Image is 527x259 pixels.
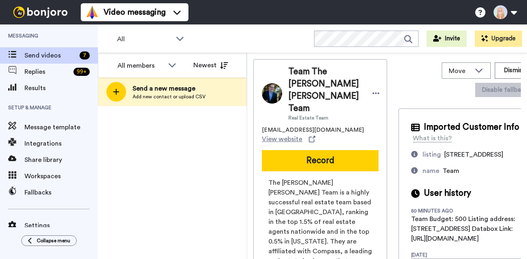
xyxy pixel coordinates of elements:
span: Fallbacks [24,188,98,197]
div: What is this? [413,133,452,143]
span: Imported Customer Info [424,121,519,133]
a: View website [262,134,315,144]
button: Upgrade [475,31,522,47]
div: 99 + [73,68,90,76]
div: All members [117,61,164,71]
button: Collapse menu [21,235,77,246]
span: Team The [PERSON_NAME] [PERSON_NAME] Team [288,66,364,115]
img: vm-color.svg [86,6,99,19]
span: Integrations [24,139,98,148]
div: [DATE] [411,252,464,258]
span: Share library [24,155,98,165]
span: View website [262,134,302,144]
span: All [117,34,172,44]
span: Results [24,83,98,93]
button: Invite [427,31,467,47]
button: Newest [187,57,234,73]
span: Message template [24,122,98,132]
span: Send a new message [133,84,206,93]
img: bj-logo-header-white.svg [10,7,71,18]
span: [STREET_ADDRESS] [444,151,503,158]
span: Replies [24,67,70,77]
button: Record [262,150,379,171]
div: Team Budget: 500 Listing address: [STREET_ADDRESS] Databox Link: [URL][DOMAIN_NAME] [411,214,526,244]
span: User history [424,187,471,199]
div: listing [423,150,441,159]
span: Video messaging [104,7,166,18]
img: Image of Team The Henricks Kerr Team [262,83,282,104]
div: 7 [80,51,90,60]
span: Collapse menu [37,237,70,244]
span: Real Estate Team [288,115,364,121]
span: Workspaces [24,171,98,181]
span: Settings [24,221,98,230]
span: [EMAIL_ADDRESS][DOMAIN_NAME] [262,126,364,134]
span: Add new contact or upload CSV [133,93,206,100]
div: name [423,166,439,176]
span: Move [449,66,471,76]
span: Send videos [24,51,76,60]
span: Team [443,168,459,174]
div: 50 minutes ago [411,208,464,214]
